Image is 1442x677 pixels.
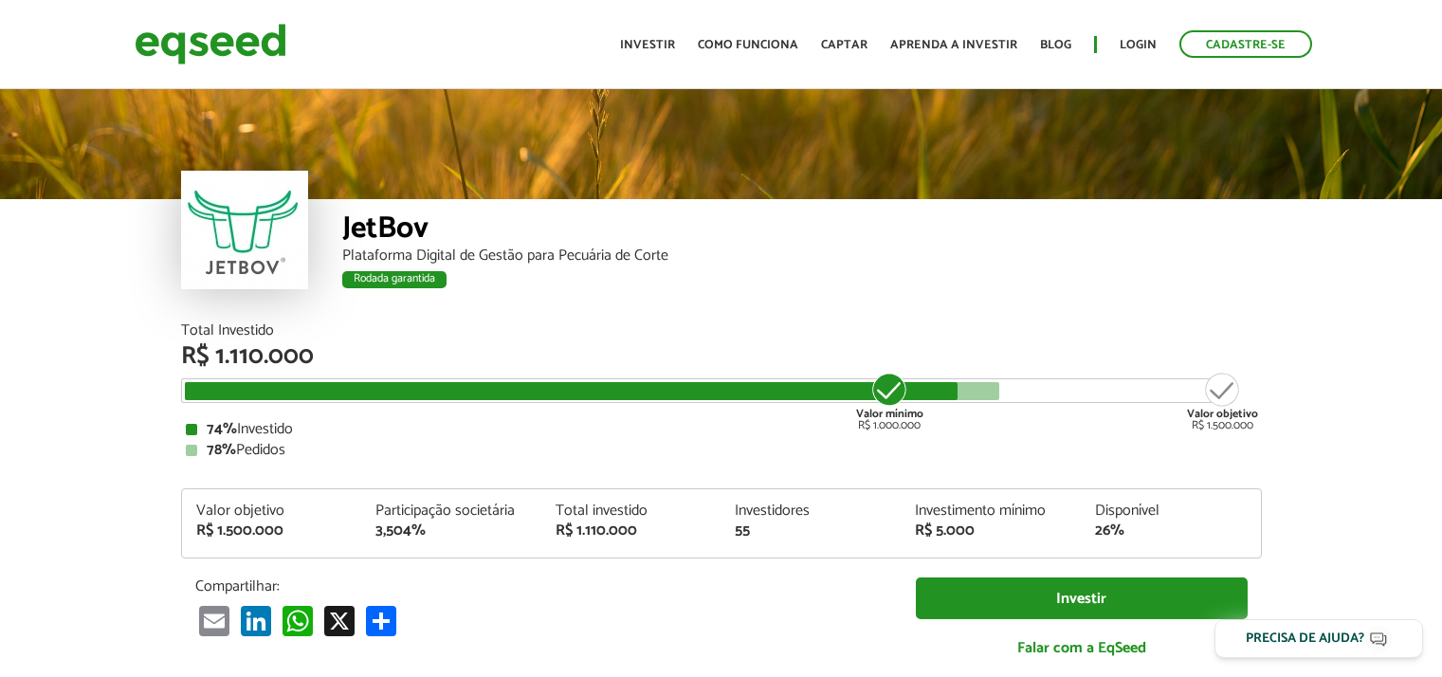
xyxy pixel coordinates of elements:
div: Pedidos [186,443,1257,458]
strong: Valor mínimo [856,405,923,423]
div: Valor objetivo [196,503,348,519]
p: Compartilhar: [195,577,887,595]
a: WhatsApp [279,605,317,636]
div: 26% [1095,523,1247,539]
a: X [320,605,358,636]
div: Total Investido [181,323,1262,338]
a: Investir [620,39,675,51]
div: R$ 5.000 [915,523,1067,539]
a: Como funciona [698,39,798,51]
a: Aprenda a investir [890,39,1017,51]
div: R$ 1.000.000 [854,371,925,431]
div: R$ 1.500.000 [196,523,348,539]
div: Investidores [735,503,886,519]
div: JetBov [342,213,1262,248]
div: R$ 1.110.000 [181,344,1262,369]
div: 55 [735,523,886,539]
div: R$ 1.500.000 [1187,371,1258,431]
a: Blog [1040,39,1071,51]
div: R$ 1.110.000 [556,523,707,539]
div: 3,504% [375,523,527,539]
strong: Valor objetivo [1187,405,1258,423]
a: Share [362,605,400,636]
div: Investido [186,422,1257,437]
div: Total investido [556,503,707,519]
a: LinkedIn [237,605,275,636]
div: Plataforma Digital de Gestão para Pecuária de Corte [342,248,1262,264]
div: Disponível [1095,503,1247,519]
div: Rodada garantida [342,271,447,288]
img: EqSeed [135,19,286,69]
div: Investimento mínimo [915,503,1067,519]
a: Cadastre-se [1179,30,1312,58]
a: Falar com a EqSeed [916,629,1248,668]
a: Captar [821,39,867,51]
strong: 74% [207,416,237,442]
div: Participação societária [375,503,527,519]
a: Email [195,605,233,636]
strong: 78% [207,437,236,463]
a: Login [1120,39,1157,51]
a: Investir [916,577,1248,620]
